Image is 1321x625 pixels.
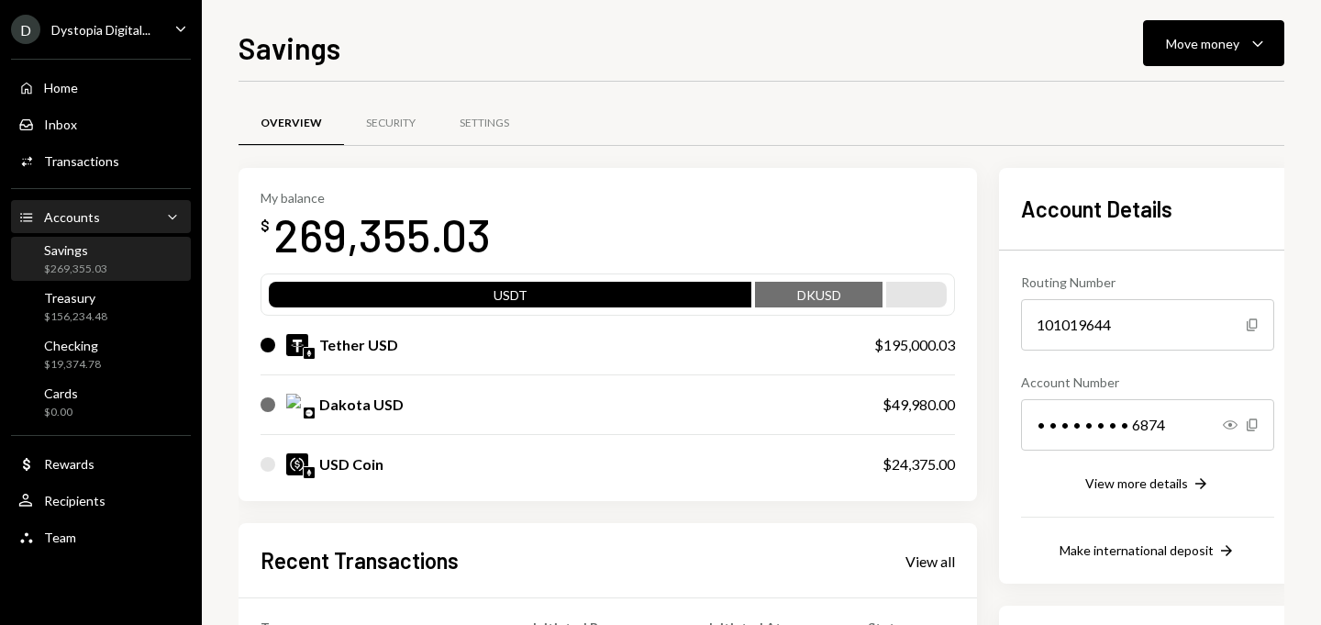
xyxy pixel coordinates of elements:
[366,116,416,131] div: Security
[1021,373,1274,392] div: Account Number
[304,348,315,359] img: ethereum-mainnet
[261,217,270,235] div: $
[438,100,531,147] a: Settings
[11,380,191,424] a: Cards$0.00
[44,309,107,325] div: $156,234.48
[44,385,78,401] div: Cards
[883,394,955,416] div: $49,980.00
[1060,542,1214,558] div: Make international deposit
[11,237,191,281] a: Savings$269,355.03
[1166,34,1239,53] div: Move money
[304,407,315,419] img: base-mainnet
[51,22,150,38] div: Dystopia Digital...
[261,190,491,206] div: My balance
[11,107,191,140] a: Inbox
[44,357,101,373] div: $19,374.78
[261,116,322,131] div: Overview
[460,116,509,131] div: Settings
[11,144,191,177] a: Transactions
[883,453,955,475] div: $24,375.00
[1143,20,1284,66] button: Move money
[44,493,105,508] div: Recipients
[344,100,438,147] a: Security
[44,209,100,225] div: Accounts
[44,405,78,420] div: $0.00
[44,338,101,353] div: Checking
[261,545,459,575] h2: Recent Transactions
[755,285,883,311] div: DKUSD
[239,29,340,66] h1: Savings
[319,394,404,416] div: Dakota USD
[1021,273,1274,292] div: Routing Number
[286,453,308,475] img: USDC
[286,334,308,356] img: USDT
[11,15,40,44] div: D
[905,551,955,571] a: View all
[11,447,191,480] a: Rewards
[44,262,107,277] div: $269,355.03
[11,285,191,329] a: Treasury$156,234.48
[44,117,77,132] div: Inbox
[11,332,191,376] a: Checking$19,374.78
[1021,399,1274,451] div: • • • • • • • • 6874
[11,520,191,553] a: Team
[1021,194,1274,224] h2: Account Details
[874,334,955,356] div: $195,000.03
[11,200,191,233] a: Accounts
[44,290,107,306] div: Treasury
[269,285,751,311] div: USDT
[905,552,955,571] div: View all
[319,334,398,356] div: Tether USD
[44,456,94,472] div: Rewards
[11,71,191,104] a: Home
[1085,474,1210,495] button: View more details
[11,484,191,517] a: Recipients
[44,242,107,258] div: Savings
[1021,299,1274,351] div: 101019644
[44,80,78,95] div: Home
[304,467,315,478] img: ethereum-mainnet
[44,530,76,545] div: Team
[1060,541,1236,562] button: Make international deposit
[44,153,119,169] div: Transactions
[273,206,491,263] div: 269,355.03
[319,453,383,475] div: USD Coin
[239,100,344,147] a: Overview
[286,394,308,416] img: DKUSD
[1085,475,1188,491] div: View more details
